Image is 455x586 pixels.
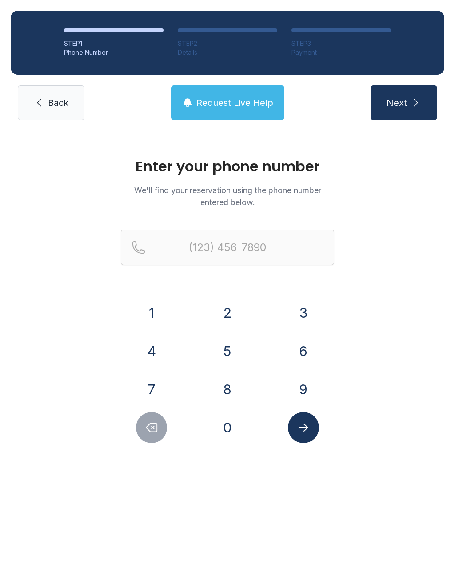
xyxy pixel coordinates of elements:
[121,230,334,265] input: Reservation phone number
[178,39,277,48] div: STEP 2
[136,412,167,443] button: Delete number
[136,374,167,405] button: 7
[288,412,319,443] button: Submit lookup form
[288,374,319,405] button: 9
[121,159,334,174] h1: Enter your phone number
[387,97,407,109] span: Next
[48,97,68,109] span: Back
[291,39,391,48] div: STEP 3
[121,184,334,208] p: We'll find your reservation using the phone number entered below.
[212,412,243,443] button: 0
[288,335,319,367] button: 6
[178,48,277,57] div: Details
[291,48,391,57] div: Payment
[64,39,164,48] div: STEP 1
[64,48,164,57] div: Phone Number
[212,374,243,405] button: 8
[136,335,167,367] button: 4
[212,335,243,367] button: 5
[196,97,273,109] span: Request Live Help
[288,297,319,328] button: 3
[212,297,243,328] button: 2
[136,297,167,328] button: 1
